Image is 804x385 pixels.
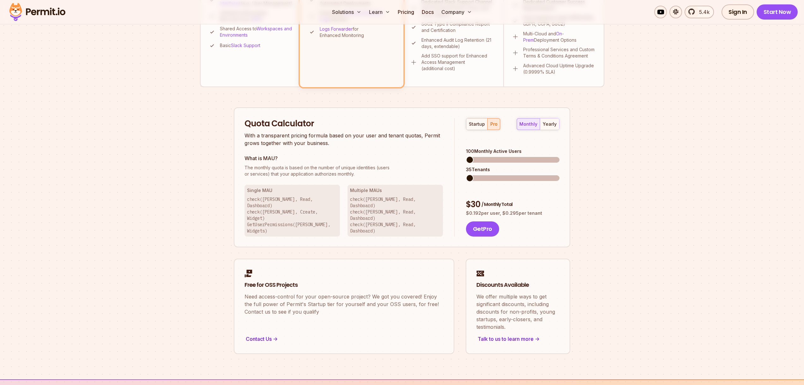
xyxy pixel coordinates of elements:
span: -> [535,335,540,343]
h2: Quota Calculator [245,118,443,129]
p: Enhanced Audit Log Retention (21 days, extendable) [421,37,496,50]
div: Talk to us to learn more [476,334,559,343]
p: Professional Services and Custom Terms & Conditions Agreement [523,46,596,59]
a: 5.4k [685,6,714,18]
button: Learn [366,6,393,18]
h2: Discounts Available [476,281,559,289]
div: Contact Us [245,334,444,343]
span: The monthly quota is based on the number of unique identities (users [245,165,443,171]
button: Company [439,6,475,18]
p: Advanced Cloud Uptime Upgrade (0.9999% SLA) [523,63,596,75]
div: 100 Monthly Active Users [466,148,559,154]
p: With a transparent pricing formula based on your user and tenant quotas, Permit grows together wi... [245,132,443,147]
p: Add SSO support for Enhanced Access Management (additional cost) [421,53,496,72]
button: Solutions [329,6,364,18]
div: yearly [543,121,557,127]
p: We offer multiple ways to get significant discounts, including discounts for non-profits, young s... [476,293,559,331]
a: On-Prem [523,31,564,43]
a: Free for OSS ProjectsNeed access-control for your open-source project? We got you covered! Enjoy ... [234,259,454,354]
a: Discounts AvailableWe offer multiple ways to get significant discounts, including discounts for n... [466,259,570,354]
p: SoC2 Type II Compliance Report and Certification [421,21,496,33]
p: $ 0.192 per user, $ 0.295 per tenant [466,210,559,216]
h3: Single MAU [247,187,337,194]
a: Docs [419,6,436,18]
p: check([PERSON_NAME], Read, Dashboard) check([PERSON_NAME], Create, Widget) GetUserPermissions([PE... [247,196,337,234]
p: for Enhanced Monitoring [320,26,395,39]
h3: What is MAU? [245,154,443,162]
p: Need access-control for your open-source project? We got you covered! Enjoy the full power of Per... [245,293,444,316]
span: -> [273,335,278,343]
div: $ 30 [466,199,559,210]
h2: Free for OSS Projects [245,281,444,289]
p: or services) that your application authorizes monthly. [245,165,443,177]
a: Start Now [757,4,798,20]
button: GetPro [466,221,499,237]
a: Sign In [722,4,754,20]
a: Slack Support [231,43,260,48]
span: / Monthly Total [481,201,512,208]
p: check([PERSON_NAME], Read, Dashboard) check([PERSON_NAME], Read, Dashboard) check([PERSON_NAME], ... [350,196,440,234]
a: Pricing [395,6,417,18]
p: Basic [220,42,260,49]
div: 35 Tenants [466,166,559,173]
span: 5.4k [695,8,710,16]
div: startup [469,121,485,127]
p: Shared Access to [220,26,293,38]
p: Multi-Cloud and Deployment Options [523,31,596,43]
img: Permit logo [6,1,68,23]
h3: Multiple MAUs [350,187,440,194]
a: Logs Forwarder [320,26,353,32]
